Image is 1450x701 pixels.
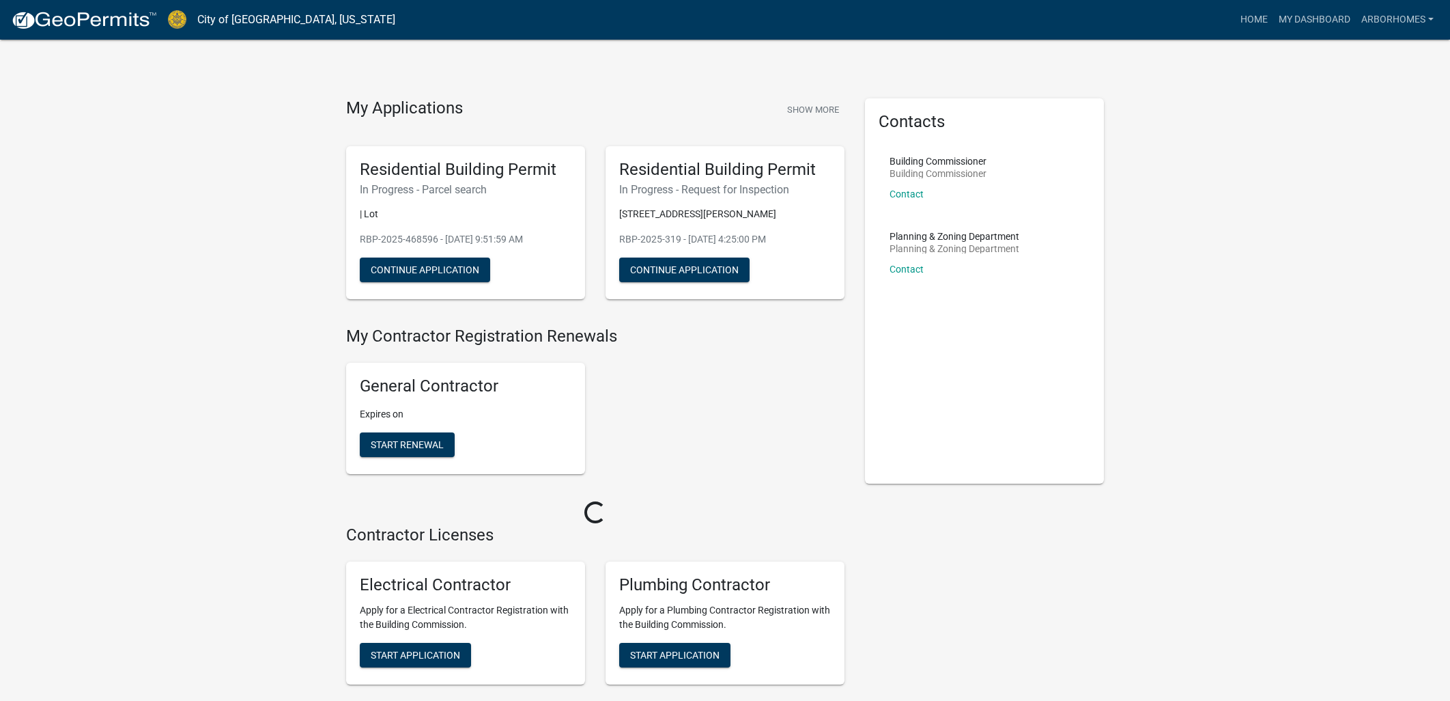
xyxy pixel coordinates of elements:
p: [STREET_ADDRESS][PERSON_NAME] [619,207,831,221]
a: Home [1235,7,1273,33]
p: RBP-2025-319 - [DATE] 4:25:00 PM [619,232,831,247]
h4: Contractor Licenses [346,525,844,545]
span: Start Application [371,649,460,660]
h5: Residential Building Permit [619,160,831,180]
h5: Contacts [879,112,1090,132]
p: Building Commissioner [890,169,986,178]
button: Continue Application [619,258,750,282]
h6: In Progress - Parcel search [360,183,571,196]
span: Start Renewal [371,439,444,450]
button: Start Application [360,643,471,668]
h5: Residential Building Permit [360,160,571,180]
a: My Dashboard [1273,7,1356,33]
a: City of [GEOGRAPHIC_DATA], [US_STATE] [197,8,395,31]
a: ArborHomes [1356,7,1439,33]
h4: My Contractor Registration Renewals [346,327,844,346]
h6: In Progress - Request for Inspection [619,183,831,196]
img: City of Jeffersonville, Indiana [168,10,186,29]
button: Continue Application [360,258,490,282]
a: Contact [890,264,924,275]
h4: My Applications [346,98,463,119]
p: Building Commissioner [890,156,986,166]
button: Start Renewal [360,432,455,457]
p: Apply for a Plumbing Contractor Registration with the Building Commission. [619,603,831,632]
button: Show More [782,98,844,121]
h5: Plumbing Contractor [619,575,831,595]
button: Start Application [619,643,730,668]
p: | Lot [360,207,571,221]
p: Apply for a Electrical Contractor Registration with the Building Commission. [360,603,571,632]
p: RBP-2025-468596 - [DATE] 9:51:59 AM [360,232,571,247]
span: Start Application [630,649,720,660]
h5: Electrical Contractor [360,575,571,595]
wm-registration-list-section: My Contractor Registration Renewals [346,327,844,485]
a: Contact [890,189,924,200]
p: Expires on [360,407,571,422]
p: Planning & Zoning Department [890,244,1019,253]
p: Planning & Zoning Department [890,232,1019,241]
h5: General Contractor [360,376,571,396]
